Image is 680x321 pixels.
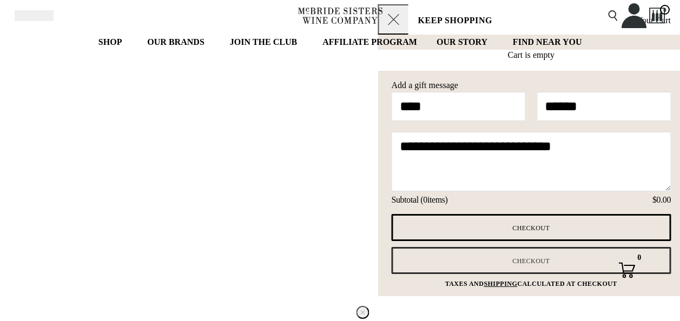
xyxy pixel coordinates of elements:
[15,10,54,21] button: Mobile Menu Trigger
[652,195,671,204] span: $0.00
[430,31,500,53] a: OUR STORY
[315,31,424,53] a: AFFILIATE PROGRAM
[513,36,582,49] span: FIND NEAR YOU
[140,31,217,53] a: OUR BRANDS
[506,31,589,53] a: FIND NEAR YOU
[392,81,458,90] label: Add a gift message
[223,31,310,53] a: JOIN THE CLUB
[508,50,554,60] div: Cart is empty
[98,36,122,49] span: SHOP
[632,251,646,265] div: 0
[230,36,298,49] span: JOIN THE CLUB
[392,195,448,204] span: Subtotal ( items)
[423,195,427,204] span: 0
[512,224,550,232] span: Checkout
[91,31,135,53] a: SHOP
[437,36,487,49] span: OUR STORY
[484,280,517,287] a: shipping
[147,36,204,49] span: OUR BRANDS
[660,5,670,15] span: 0
[392,280,671,288] p: Taxes and calculated at checkout
[356,306,369,319] button: Close contact panel
[322,36,417,49] span: AFFILIATE PROGRAM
